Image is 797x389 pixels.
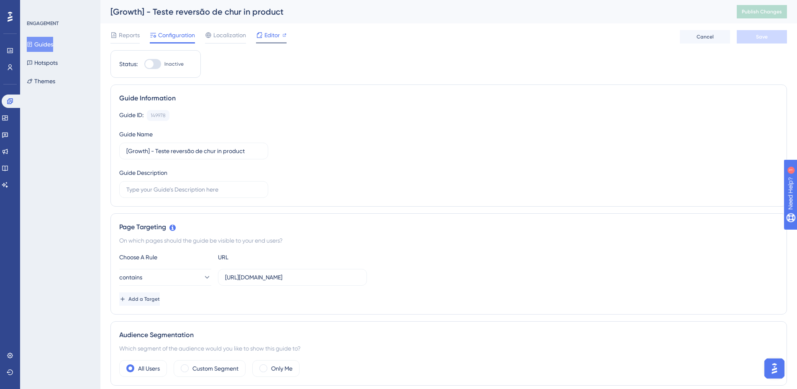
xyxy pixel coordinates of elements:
[119,30,140,40] span: Reports
[225,273,360,282] input: yourwebsite.com/path
[119,269,211,286] button: contains
[119,93,778,103] div: Guide Information
[119,272,142,282] span: contains
[271,363,292,374] label: Only Me
[762,356,787,381] iframe: UserGuiding AI Assistant Launcher
[119,110,144,121] div: Guide ID:
[213,30,246,40] span: Localization
[119,292,160,306] button: Add a Target
[27,37,53,52] button: Guides
[27,74,55,89] button: Themes
[119,235,778,246] div: On which pages should the guide be visible to your end users?
[119,252,211,262] div: Choose A Rule
[756,33,768,40] span: Save
[27,20,59,27] div: ENGAGEMENT
[158,30,195,40] span: Configuration
[119,168,167,178] div: Guide Description
[20,2,52,12] span: Need Help?
[119,59,138,69] div: Status:
[680,30,730,44] button: Cancel
[110,6,716,18] div: [Growth] - Teste reversão de chur in product
[737,5,787,18] button: Publish Changes
[138,363,160,374] label: All Users
[119,222,778,232] div: Page Targeting
[264,30,280,40] span: Editor
[192,363,238,374] label: Custom Segment
[151,112,166,119] div: 149978
[742,8,782,15] span: Publish Changes
[126,185,261,194] input: Type your Guide’s Description here
[128,296,160,302] span: Add a Target
[697,33,714,40] span: Cancel
[27,55,58,70] button: Hotspots
[119,330,778,340] div: Audience Segmentation
[58,4,61,11] div: 1
[119,343,778,353] div: Which segment of the audience would you like to show this guide to?
[737,30,787,44] button: Save
[126,146,261,156] input: Type your Guide’s Name here
[164,61,184,67] span: Inactive
[119,129,153,139] div: Guide Name
[218,252,310,262] div: URL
